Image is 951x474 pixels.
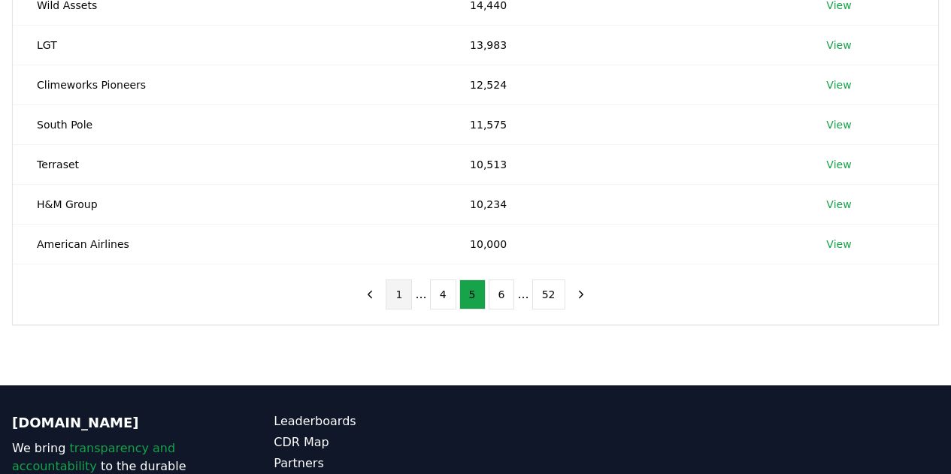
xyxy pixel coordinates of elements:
[826,38,851,53] a: View
[826,77,851,92] a: View
[826,197,851,212] a: View
[446,224,802,264] td: 10,000
[446,65,802,104] td: 12,524
[12,412,214,433] p: [DOMAIN_NAME]
[446,184,802,224] td: 10,234
[430,279,456,309] button: 4
[274,454,475,472] a: Partners
[415,285,426,303] li: ...
[826,237,851,252] a: View
[446,144,802,184] td: 10,513
[459,279,486,309] button: 5
[826,117,851,132] a: View
[446,104,802,144] td: 11,575
[13,224,446,264] td: American Airlines
[517,285,529,303] li: ...
[13,65,446,104] td: Climeworks Pioneers
[386,279,412,309] button: 1
[274,433,475,451] a: CDR Map
[489,279,515,309] button: 6
[13,104,446,144] td: South Pole
[13,25,446,65] td: LGT
[532,279,565,309] button: 52
[826,157,851,172] a: View
[13,144,446,184] td: Terraset
[12,441,175,473] span: transparency and accountability
[357,279,383,309] button: previous page
[568,279,594,309] button: next page
[13,184,446,224] td: H&M Group
[274,412,475,430] a: Leaderboards
[446,25,802,65] td: 13,983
